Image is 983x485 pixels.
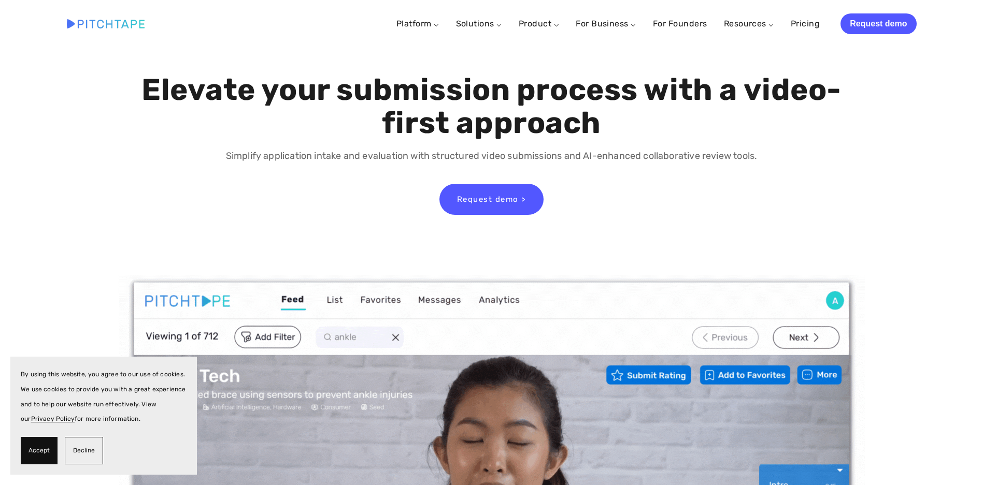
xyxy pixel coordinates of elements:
p: Simplify application intake and evaluation with structured video submissions and AI-enhanced coll... [139,149,844,164]
a: Request demo > [439,184,544,215]
section: Cookie banner [10,357,197,475]
button: Decline [65,437,103,464]
a: Pricing [791,14,820,33]
a: Platform ⌵ [396,19,439,28]
a: For Founders [653,14,707,33]
span: Decline [73,443,95,458]
h1: Elevate your submission process with a video-first approach [139,74,844,140]
p: By using this website, you agree to our use of cookies. We use cookies to provide you with a grea... [21,367,187,427]
a: Product ⌵ [519,19,559,28]
span: Accept [29,443,50,458]
a: Resources ⌵ [724,19,774,28]
img: Pitchtape | Video Submission Management Software [67,19,145,28]
a: Privacy Policy [31,415,75,422]
a: Solutions ⌵ [456,19,502,28]
a: Request demo [840,13,916,34]
button: Accept [21,437,58,464]
a: For Business ⌵ [576,19,636,28]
